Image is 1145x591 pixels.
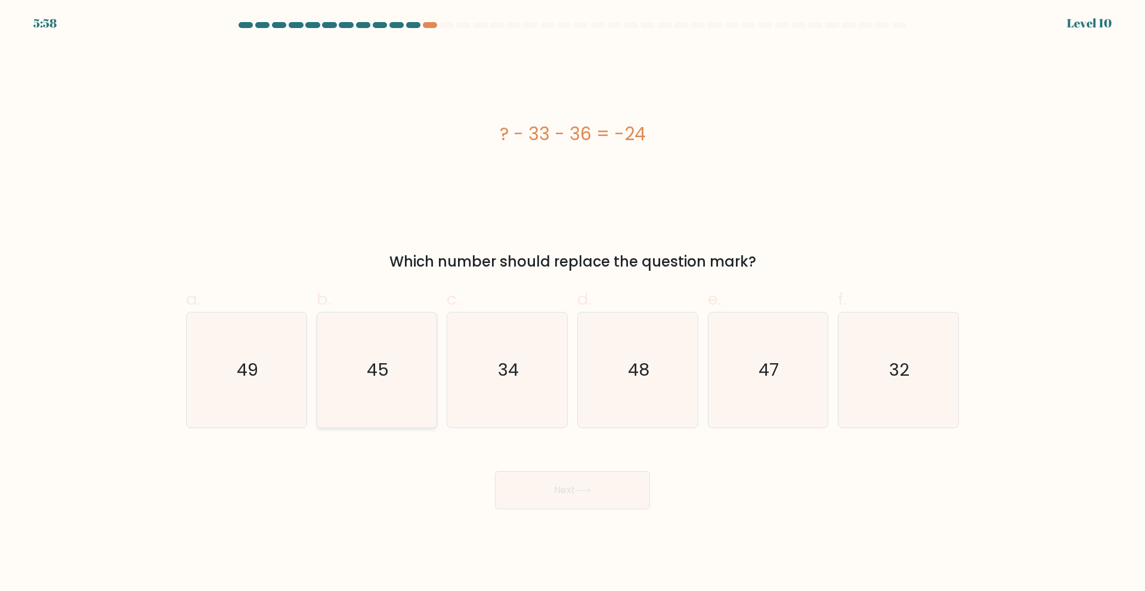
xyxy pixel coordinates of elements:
[628,358,649,382] text: 48
[317,287,331,311] span: b.
[237,358,258,382] text: 49
[759,358,779,382] text: 47
[708,287,721,311] span: e.
[577,287,592,311] span: d.
[193,251,952,273] div: Which number should replace the question mark?
[186,287,200,311] span: a.
[1067,14,1112,32] div: Level 10
[495,471,650,509] button: Next
[838,287,846,311] span: f.
[498,358,519,382] text: 34
[890,358,910,382] text: 32
[367,358,389,382] text: 45
[33,14,57,32] div: 5:58
[447,287,460,311] span: c.
[186,120,959,147] div: ? - 33 - 36 = -24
